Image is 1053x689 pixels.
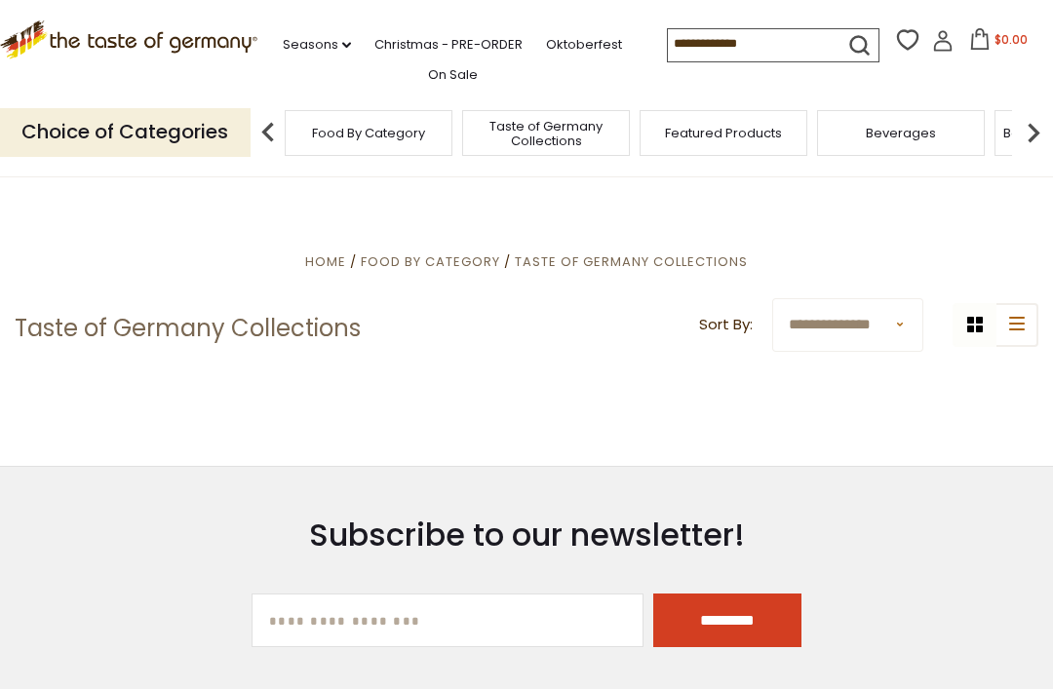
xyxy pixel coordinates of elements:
[15,314,361,343] h1: Taste of Germany Collections
[468,119,624,148] a: Taste of Germany Collections
[361,252,500,271] a: Food By Category
[665,126,782,140] a: Featured Products
[699,313,753,337] label: Sort By:
[866,126,936,140] a: Beverages
[1014,113,1053,152] img: next arrow
[283,34,351,56] a: Seasons
[249,113,288,152] img: previous arrow
[994,31,1028,48] span: $0.00
[515,252,748,271] a: Taste of Germany Collections
[546,34,622,56] a: Oktoberfest
[428,64,478,86] a: On Sale
[252,516,801,555] h3: Subscribe to our newsletter!
[957,28,1040,57] button: $0.00
[374,34,523,56] a: Christmas - PRE-ORDER
[312,126,425,140] a: Food By Category
[305,252,346,271] a: Home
